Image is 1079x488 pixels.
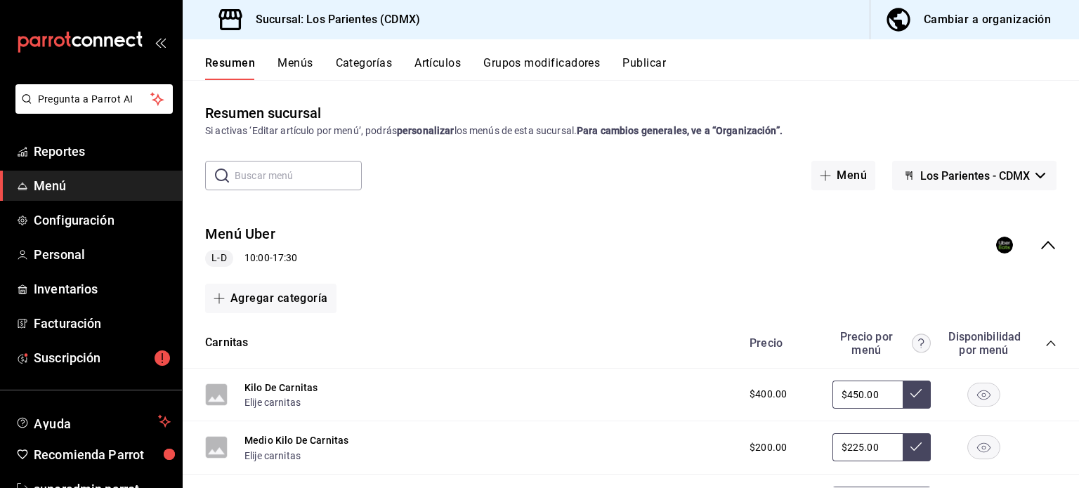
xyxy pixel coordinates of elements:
button: Resumen [205,56,255,80]
span: Personal [34,245,171,264]
strong: personalizar [397,125,455,136]
button: Carnitas [205,335,248,351]
span: Reportes [34,142,171,161]
button: Publicar [622,56,666,80]
button: Kilo De Carnitas [244,381,318,395]
div: navigation tabs [205,56,1079,80]
input: Sin ajuste [832,381,903,409]
span: Menú [34,176,171,195]
input: Buscar menú [235,161,362,190]
span: Pregunta a Parrot AI [38,92,151,107]
div: Disponibilidad por menú [948,330,1019,357]
button: Grupos modificadores [483,56,600,80]
button: Agregar categoría [205,284,336,313]
input: Sin ajuste [832,433,903,461]
button: collapse-category-row [1045,338,1057,349]
span: Facturación [34,314,171,333]
button: Artículos [414,56,461,80]
span: Recomienda Parrot [34,445,171,464]
button: Los Parientes - CDMX [892,161,1057,190]
strong: Para cambios generales, ve a “Organización”. [577,125,783,136]
button: Menú [811,161,875,190]
span: Suscripción [34,348,171,367]
h3: Sucursal: Los Parientes (CDMX) [244,11,420,28]
button: Menú Uber [205,224,275,244]
div: 10:00 - 17:30 [205,250,297,267]
button: Categorías [336,56,393,80]
span: Configuración [34,211,171,230]
span: $400.00 [750,387,787,402]
button: Pregunta a Parrot AI [15,84,173,114]
div: Precio [735,336,825,350]
div: Si activas ‘Editar artículo por menú’, podrás los menús de esta sucursal. [205,124,1057,138]
span: Ayuda [34,413,152,430]
button: Elije carnitas [244,449,301,463]
button: open_drawer_menu [155,37,166,48]
div: Resumen sucursal [205,103,321,124]
button: Elije carnitas [244,395,301,409]
div: Cambiar a organización [924,10,1051,29]
span: $200.00 [750,440,787,455]
a: Pregunta a Parrot AI [10,102,173,117]
span: L-D [206,251,232,265]
button: Medio Kilo De Carnitas [244,433,348,447]
div: collapse-menu-row [183,213,1079,278]
button: Menús [277,56,313,80]
span: Inventarios [34,279,171,298]
span: Los Parientes - CDMX [920,169,1030,183]
div: Precio por menú [832,330,931,357]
